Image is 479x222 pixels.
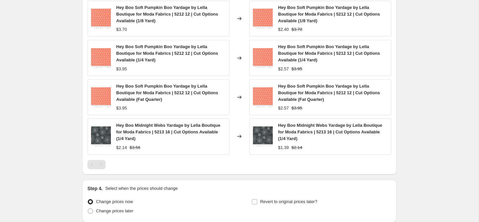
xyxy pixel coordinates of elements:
[116,144,127,151] div: $2.14
[116,66,127,72] div: $3.95
[116,123,220,141] span: Hey Boo Midnight Webs Yardage by Lella Boutique for Moda Fabrics | 5213 16 | Cut Options Availabl...
[116,44,218,62] span: Hey Boo Soft Pumpkin Boo Yardage by Lella Boutique for Moda Fabrics | 5212 12 | Cut Options Avail...
[116,5,218,23] span: Hey Boo Soft Pumpkin Boo Yardage by Lella Boutique for Moda Fabrics | 5212 12 | Cut Options Avail...
[253,48,273,68] img: d017897a927c8bc1e1beff5ee2f149e6_80x.jpg
[116,105,127,111] div: $3.95
[253,87,273,107] img: d017897a927c8bc1e1beff5ee2f149e6_80x.jpg
[130,144,141,151] strike: $3.56
[116,84,218,102] span: Hey Boo Soft Pumpkin Boo Yardage by Lella Boutique for Moda Fabrics | 5212 12 | Cut Options Avail...
[278,26,289,33] div: $2.40
[278,144,289,151] div: $1.39
[278,84,380,102] span: Hey Boo Soft Pumpkin Boo Yardage by Lella Boutique for Moda Fabrics | 5212 12 | Cut Options Avail...
[105,185,178,192] p: Select when the prices should change
[91,9,111,29] img: d017897a927c8bc1e1beff5ee2f149e6_80x.jpg
[96,208,133,213] span: Change prices later
[91,126,111,146] img: 3976c76349fce6c2fd0a675fd19c302d_80x.jpg
[292,66,303,72] strike: $3.95
[253,9,273,29] img: d017897a927c8bc1e1beff5ee2f149e6_80x.jpg
[292,144,303,151] strike: $2.14
[278,66,289,72] div: $2.57
[87,160,106,169] nav: Pagination
[278,123,382,141] span: Hey Boo Midnight Webs Yardage by Lella Boutique for Moda Fabrics | 5213 16 | Cut Options Availabl...
[91,87,111,107] img: d017897a927c8bc1e1beff5ee2f149e6_80x.jpg
[278,105,289,111] div: $2.57
[292,105,303,111] strike: $3.95
[91,48,111,68] img: d017897a927c8bc1e1beff5ee2f149e6_80x.jpg
[87,185,103,192] h2: Step 4.
[253,126,273,146] img: 3976c76349fce6c2fd0a675fd19c302d_80x.jpg
[292,26,303,33] strike: $3.70
[260,199,317,204] span: Revert to original prices later?
[278,5,380,23] span: Hey Boo Soft Pumpkin Boo Yardage by Lella Boutique for Moda Fabrics | 5212 12 | Cut Options Avail...
[96,199,133,204] span: Change prices now
[116,26,127,33] div: $3.70
[278,44,380,62] span: Hey Boo Soft Pumpkin Boo Yardage by Lella Boutique for Moda Fabrics | 5212 12 | Cut Options Avail...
